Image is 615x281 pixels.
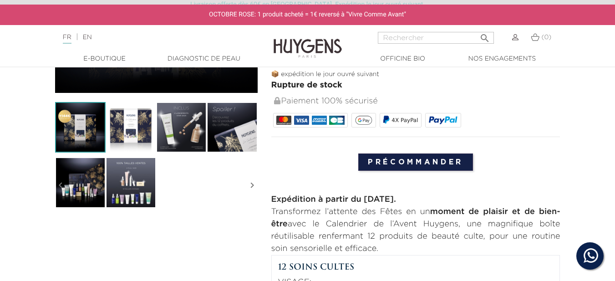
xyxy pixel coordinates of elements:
a: E-Boutique [59,54,150,64]
a: Officine Bio [357,54,448,64]
input: Rechercher [378,32,494,44]
h3: 12 soins cultes [278,262,554,272]
input: Précommander [358,153,473,171]
div: Paiement 100% sécurisé [273,92,560,111]
a: EN [82,34,91,41]
img: Paiement 100% sécurisé [274,97,280,104]
span: (0) [541,34,551,41]
div: | [58,32,249,43]
img: VISA [294,116,309,125]
img: Huygens [274,24,342,59]
span: Rupture de stock [271,81,342,89]
img: Le Calendrier de L'Avent [55,102,106,153]
i:  [247,163,258,208]
strong: Expédition à partir du [DATE]. [271,195,396,204]
img: google_pay [355,116,372,125]
a: FR [63,34,71,44]
button:  [477,29,493,41]
i:  [55,163,66,208]
span: 4X PayPal [391,117,418,123]
img: AMEX [312,116,327,125]
p: 📦 expédition le jour ouvré suivant [271,70,560,79]
i:  [479,30,490,41]
p: Transformez l’attente des Fêtes en un avec le Calendrier de l’Avent Huygens, une magnifique boîte... [271,206,560,255]
img: CB_NATIONALE [329,116,344,125]
img: MASTERCARD [276,116,291,125]
a: Nos engagements [457,54,548,64]
a: Diagnostic de peau [158,54,249,64]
